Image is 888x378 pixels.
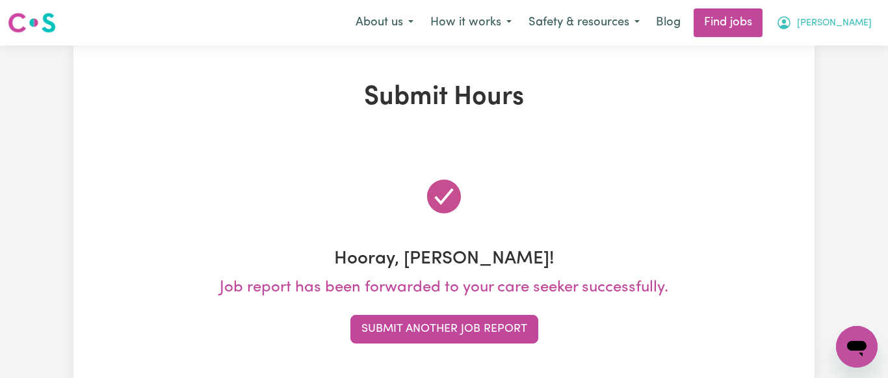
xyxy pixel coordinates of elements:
img: Careseekers logo [8,11,56,34]
button: Submit Another Job Report [350,315,538,344]
h3: Hooray, [PERSON_NAME]! [81,249,807,271]
button: My Account [768,9,880,36]
button: Safety & resources [520,9,648,36]
iframe: Button to launch messaging window [836,326,878,368]
h1: Submit Hours [81,82,807,113]
span: [PERSON_NAME] [797,16,872,31]
button: How it works [422,9,520,36]
a: Blog [648,8,688,37]
p: Job report has been forwarded to your care seeker successfully. [81,276,807,299]
button: About us [347,9,422,36]
a: Find jobs [694,8,763,37]
a: Careseekers logo [8,8,56,38]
